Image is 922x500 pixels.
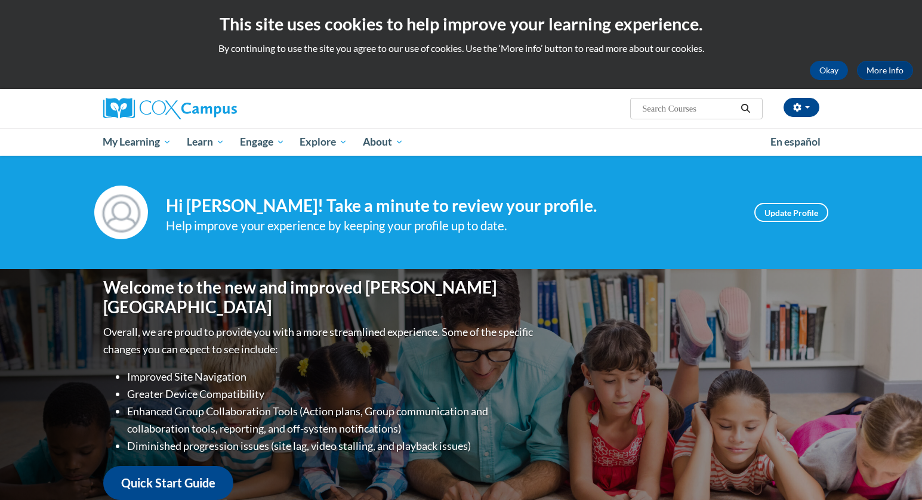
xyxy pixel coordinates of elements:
span: Learn [187,135,224,149]
span: About [363,135,403,149]
button: Search [736,101,754,116]
div: Main menu [85,128,837,156]
a: Update Profile [754,203,828,222]
img: Profile Image [94,186,148,239]
a: Learn [179,128,232,156]
a: About [355,128,411,156]
span: Engage [240,135,285,149]
a: Cox Campus [103,98,330,119]
li: Diminished progression issues (site lag, video stalling, and playback issues) [127,437,536,455]
button: Account Settings [784,98,819,117]
h2: This site uses cookies to help improve your learning experience. [9,12,913,36]
a: Quick Start Guide [103,466,233,500]
li: Greater Device Compatibility [127,385,536,403]
p: Overall, we are proud to provide you with a more streamlined experience. Some of the specific cha... [103,323,536,358]
span: En español [770,135,821,148]
a: My Learning [95,128,180,156]
li: Improved Site Navigation [127,368,536,385]
a: Engage [232,128,292,156]
img: Cox Campus [103,98,237,119]
button: Okay [810,61,848,80]
h4: Hi [PERSON_NAME]! Take a minute to review your profile. [166,196,736,216]
a: En español [763,129,828,155]
p: By continuing to use the site you agree to our use of cookies. Use the ‘More info’ button to read... [9,42,913,55]
input: Search Courses [641,101,736,116]
span: My Learning [103,135,171,149]
li: Enhanced Group Collaboration Tools (Action plans, Group communication and collaboration tools, re... [127,403,536,437]
a: Explore [292,128,355,156]
div: Help improve your experience by keeping your profile up to date. [166,216,736,236]
a: More Info [857,61,913,80]
iframe: Button to launch messaging window [874,452,912,490]
span: Explore [300,135,347,149]
h1: Welcome to the new and improved [PERSON_NAME][GEOGRAPHIC_DATA] [103,277,536,317]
